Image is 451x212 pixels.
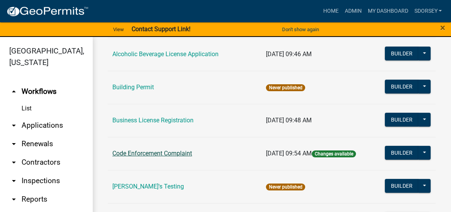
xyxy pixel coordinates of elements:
span: [DATE] 09:54 AM [266,150,312,157]
a: Home [320,4,341,18]
button: Builder [385,179,419,193]
span: Never published [266,184,305,190]
button: Builder [385,80,419,93]
a: Admin [341,4,364,18]
a: Building Permit [112,83,154,91]
span: Never published [266,84,305,91]
i: arrow_drop_down [9,195,18,204]
i: arrow_drop_down [9,121,18,130]
i: arrow_drop_down [9,139,18,149]
i: arrow_drop_down [9,158,18,167]
a: Business License Registration [112,117,194,124]
button: Close [440,23,445,32]
i: arrow_drop_down [9,176,18,185]
span: Changes available [312,150,356,157]
span: [DATE] 09:48 AM [266,117,312,124]
a: [PERSON_NAME]'s Testing [112,183,184,190]
button: Builder [385,146,419,160]
strong: Contact Support Link! [132,25,190,33]
a: sdorsey [411,4,445,18]
a: My Dashboard [364,4,411,18]
a: View [110,23,127,36]
button: Don't show again [279,23,322,36]
button: Builder [385,47,419,60]
i: arrow_drop_up [9,87,18,96]
a: Alcoholic Beverage License Application [112,50,219,58]
a: Code Enforcement Complaint [112,150,192,157]
span: × [440,22,445,33]
button: Builder [385,113,419,127]
span: [DATE] 09:46 AM [266,50,312,58]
